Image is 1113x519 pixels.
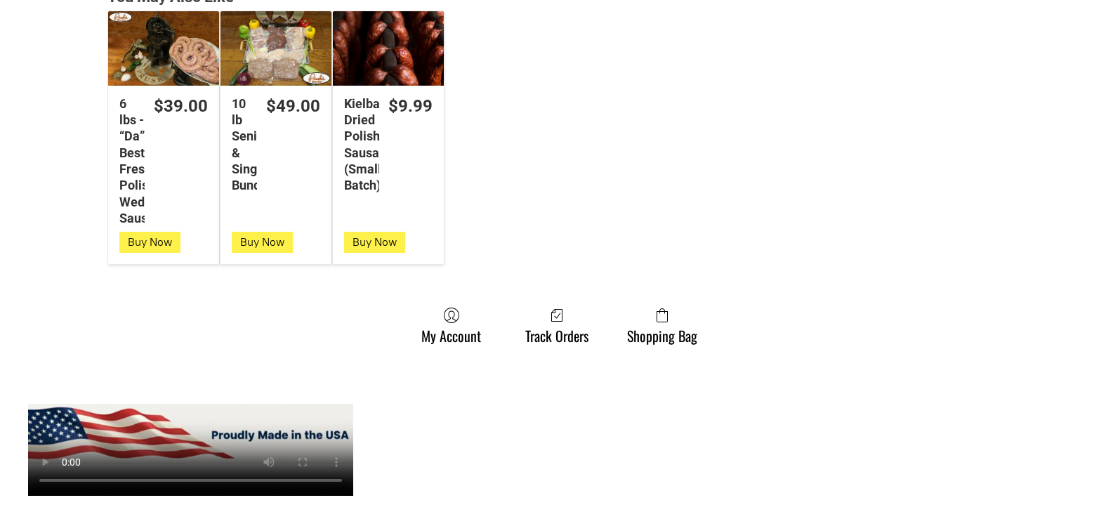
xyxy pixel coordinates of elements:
div: 6 lbs - “Da” Best Fresh Polish Wedding Sausage [119,96,145,227]
button: Buy Now [119,232,180,253]
a: Shopping Bag [620,307,704,344]
a: $9.99Kielbasa Dried Polish Sausage (Small Batch) [333,96,444,194]
span: Buy Now [353,235,397,249]
span: Buy Now [128,235,172,249]
div: $39.00 [154,96,208,117]
button: Buy Now [232,232,293,253]
a: 6 lbs - “Da” Best Fresh Polish Wedding Sausage [108,11,219,85]
a: $49.0010 lb Seniors & Singles Bundles [220,96,331,194]
a: 10 lb Seniors &amp; Singles Bundles [220,11,331,85]
a: $39.006 lbs - “Da” Best Fresh Polish Wedding Sausage [108,96,219,227]
button: Buy Now [344,232,405,253]
div: $49.00 [266,96,320,117]
div: 10 lb Seniors & Singles Bundles [232,96,257,194]
div: Kielbasa Dried Polish Sausage (Small Batch) [344,96,379,194]
div: $9.99 [388,96,433,117]
a: Kielbasa Dried Polish Sausage (Small Batch) [333,11,444,85]
span: Buy Now [240,235,284,249]
a: Track Orders [518,307,595,344]
a: My Account [414,307,488,344]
